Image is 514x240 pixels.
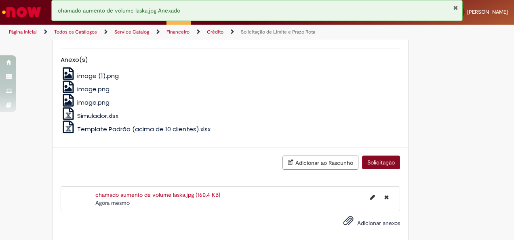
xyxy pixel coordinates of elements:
button: Fechar Notificação [453,4,458,11]
button: Adicionar anexos [341,213,356,232]
button: Adicionar ao Rascunho [282,156,358,170]
span: Adicionar anexos [357,219,400,227]
a: Todos os Catálogos [54,29,97,35]
a: Crédito [207,29,223,35]
span: chamado aumento de volume laska.jpg Anexado [58,7,180,14]
span: image.png [77,85,110,93]
a: chamado aumento de volume laska.jpg (160.4 KB) [95,191,220,198]
a: Simulador.xlsx [61,112,119,120]
button: Editar nome de arquivo chamado aumento de volume laska.jpg [365,191,380,204]
span: Agora mesmo [95,199,130,206]
span: [PERSON_NAME] [467,8,508,15]
button: Excluir chamado aumento de volume laska.jpg [379,191,394,204]
a: Página inicial [9,29,37,35]
a: image.png [61,85,110,93]
time: 28/08/2025 11:28:20 [95,199,130,206]
a: Financeiro [166,29,190,35]
span: image.png [77,98,110,107]
span: Template Padrão (acima de 10 clientes).xlsx [77,125,211,133]
h5: Anexo(s) [61,57,400,63]
span: Simulador.xlsx [77,112,118,120]
a: Service Catalog [114,29,149,35]
a: image (1).png [61,72,119,80]
img: ServiceNow [1,4,42,20]
button: Solicitação [362,156,400,169]
span: image (1).png [77,72,119,80]
ul: Trilhas de página [6,25,337,40]
a: Template Padrão (acima de 10 clientes).xlsx [61,125,211,133]
a: image.png [61,98,110,107]
a: Solicitação de Limite e Prazo Rota [241,29,315,35]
